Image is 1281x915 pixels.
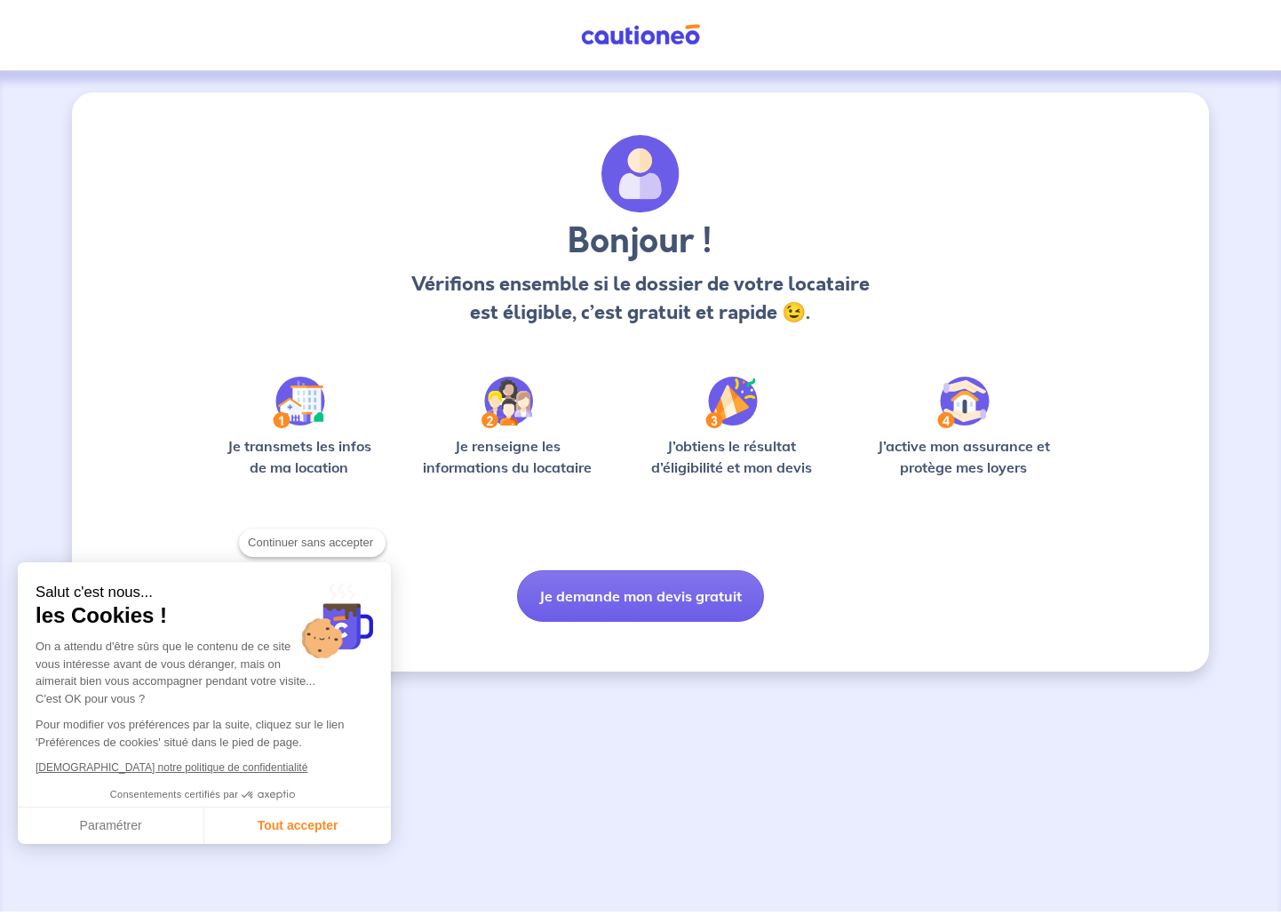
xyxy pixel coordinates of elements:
[860,435,1067,478] p: J’active mon assurance et protège mes loyers
[574,24,707,46] img: Cautioneo
[36,716,373,751] p: Pour modifier vos préférences par la suite, cliquez sur le lien 'Préférences de cookies' situé da...
[481,377,533,428] img: /static/c0a346edaed446bb123850d2d04ad552/Step-2.svg
[406,270,874,327] p: Vérifions ensemble si le dossier de votre locataire est éligible, c’est gratuit et rapide 😉.
[36,602,373,629] span: les Cookies !
[248,534,377,552] span: Continuer sans accepter
[204,808,391,845] button: Tout accepter
[110,790,238,800] span: Consentements certifiés par
[517,570,764,622] button: Je demande mon devis gratuit
[705,377,758,428] img: /static/f3e743aab9439237c3e2196e4328bba9/Step-3.svg
[239,529,386,557] button: Continuer sans accepter
[412,435,603,478] p: Je renseigne les informations du locataire
[601,135,680,213] img: archivate
[36,761,307,774] a: [DEMOGRAPHIC_DATA] notre politique de confidentialité
[937,377,990,428] img: /static/bfff1cf634d835d9112899e6a3df1a5d/Step-4.svg
[214,435,384,478] p: Je transmets les infos de ma location
[36,584,373,602] small: Salut c'est nous...
[101,784,307,807] button: Consentements certifiés par
[36,638,373,707] div: On a attendu d'être sûrs que le contenu de ce site vous intéresse avant de vous déranger, mais on...
[18,808,204,845] button: Paramétrer
[632,435,832,478] p: J’obtiens le résultat d’éligibilité et mon devis
[242,768,295,822] svg: Axeptio
[406,220,874,263] h3: Bonjour !
[273,377,325,428] img: /static/90a569abe86eec82015bcaae536bd8e6/Step-1.svg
